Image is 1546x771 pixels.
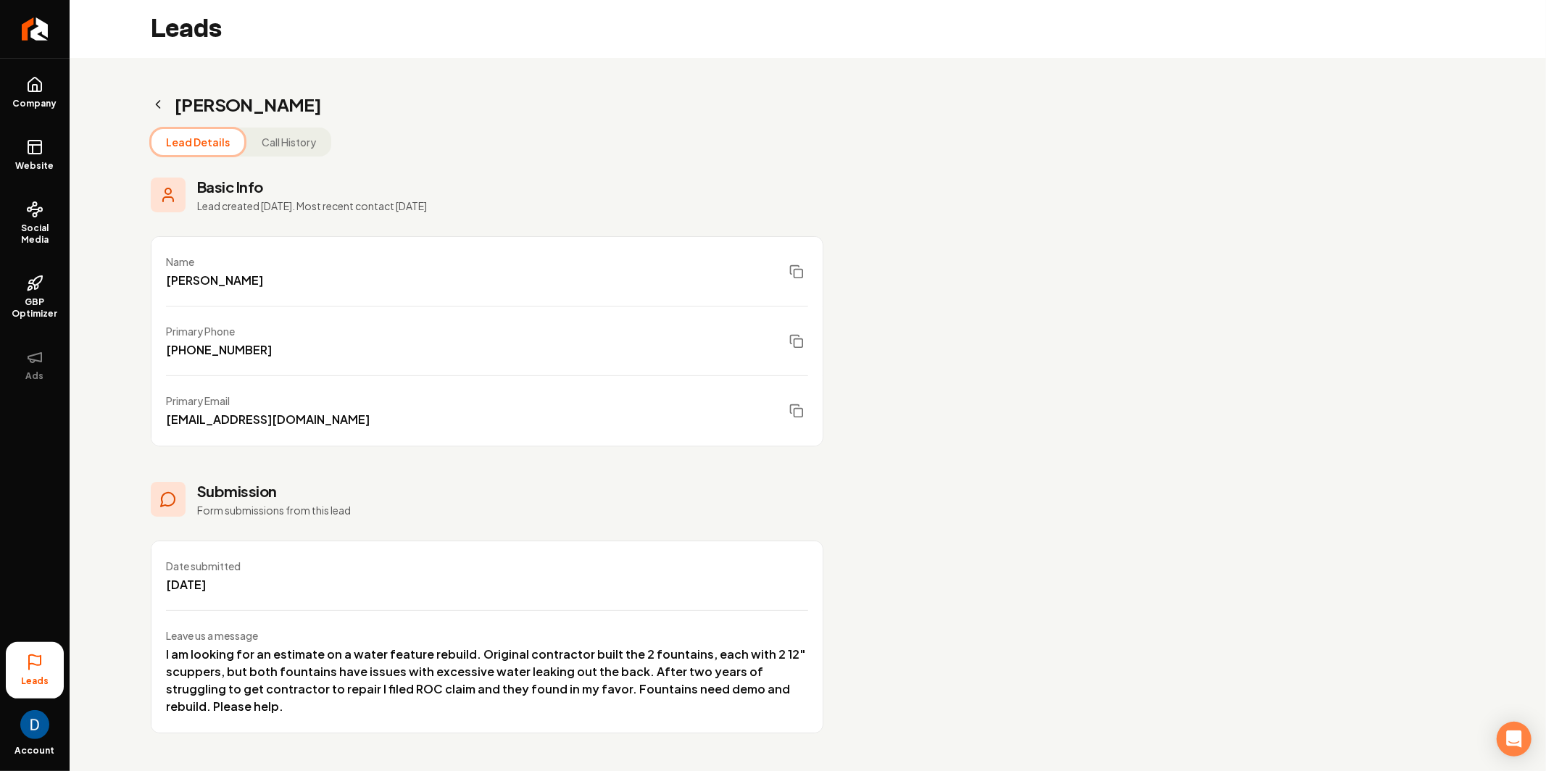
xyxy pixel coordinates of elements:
h2: Leads [151,14,222,43]
span: Website [10,160,60,172]
a: GBP Optimizer [6,263,64,331]
div: Primary Phone [166,324,272,338]
span: Company [7,98,63,109]
div: [PHONE_NUMBER] [166,341,272,359]
a: Social Media [6,189,64,257]
button: Lead Details [151,129,244,155]
h2: [PERSON_NAME] [151,93,823,116]
img: David Rice [20,710,49,739]
div: [DATE] [166,576,241,593]
h3: Submission [197,481,351,501]
a: Website [6,127,64,183]
h3: Basic Info [197,177,823,197]
span: Leads [21,675,49,687]
p: Form submissions from this lead [197,503,351,517]
span: Ads [20,370,50,382]
button: Open user button [20,704,49,739]
div: [PERSON_NAME] [166,272,263,289]
a: Company [6,64,64,121]
button: Ads [6,337,64,393]
img: Rebolt Logo [22,17,49,41]
p: Lead created [DATE]. Most recent contact [DATE] [197,199,823,213]
div: Name [166,254,263,269]
span: GBP Optimizer [6,296,64,320]
div: Primary Email [166,393,370,408]
span: Account [15,745,55,757]
span: Social Media [6,222,64,246]
div: Open Intercom Messenger [1497,722,1532,757]
a: Leads [6,642,64,699]
div: I am looking for an estimate on a water feature rebuild. Original contractor built the 2 fountain... [166,646,808,715]
button: Call History [247,129,331,155]
div: Leave us a message [166,628,808,643]
div: [EMAIL_ADDRESS][DOMAIN_NAME] [166,411,370,428]
div: Date submitted [166,559,241,573]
